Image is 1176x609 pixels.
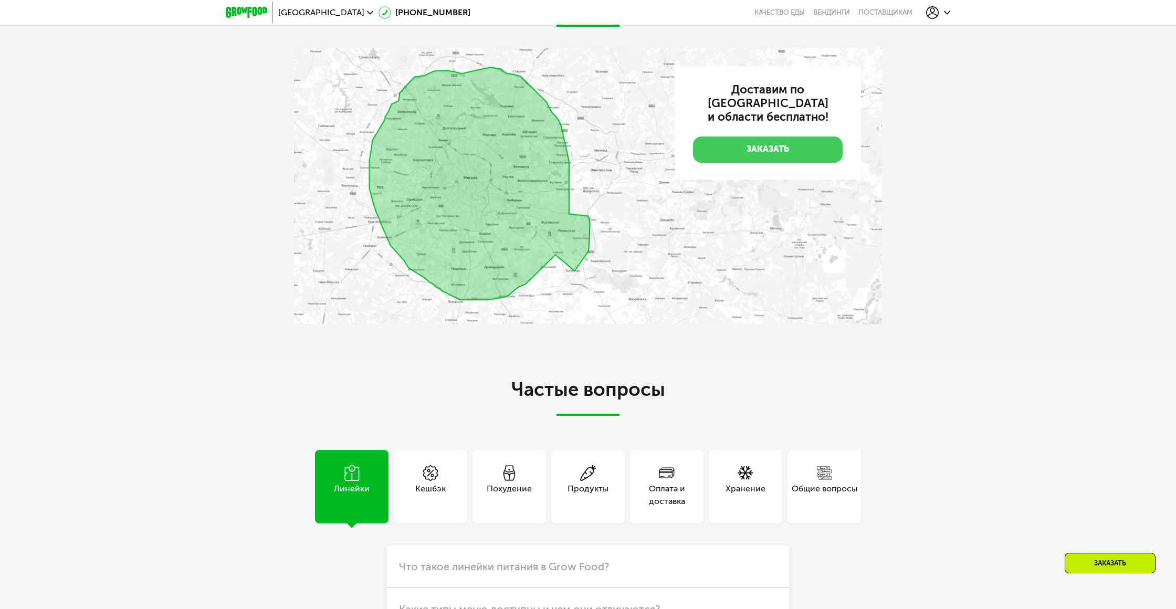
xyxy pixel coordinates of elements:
div: Оплата и доставка [630,482,703,508]
div: Похудение [487,482,532,508]
h2: Частые вопросы [294,379,882,416]
a: Вендинги [813,8,850,17]
div: Продукты [568,482,608,508]
a: Заказать [693,136,843,163]
div: Кешбэк [415,482,446,508]
div: поставщикам [858,8,912,17]
div: Хранение [726,482,765,508]
div: Заказать [1065,553,1156,573]
img: qjxAnTPE20vLBGq3.webp [294,48,882,324]
div: Линейки [334,482,370,508]
span: Что такое линейки питания в Grow Food? [399,560,609,573]
a: [PHONE_NUMBER] [379,6,470,19]
h3: Доставим по [GEOGRAPHIC_DATA] и области бесплатно! [693,83,843,124]
span: [GEOGRAPHIC_DATA] [278,8,364,17]
div: Общие вопросы [792,482,857,508]
a: Качество еды [754,8,805,17]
